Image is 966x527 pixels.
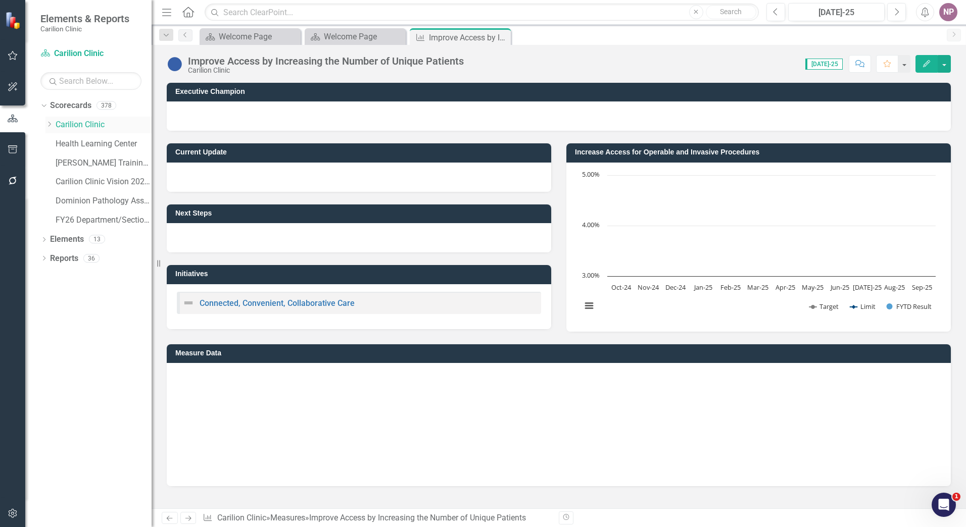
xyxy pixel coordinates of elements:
text: Mar-25 [747,283,768,292]
text: May-25 [802,283,824,292]
text: Aug-25 [884,283,905,292]
input: Search ClearPoint... [205,4,759,21]
text: 4.00% [582,220,600,229]
button: Show Target [809,302,839,311]
a: [PERSON_NAME] Training Scorecard 8/23 [56,157,152,169]
img: No Information [167,56,183,72]
h3: Increase Access for Operable and Invasive Procedures [575,148,946,156]
a: Scorecards [50,100,91,112]
h3: Measure Data [175,349,946,357]
a: Carilion Clinic [56,119,152,131]
span: 1 [952,493,960,501]
a: Carilion Clinic Vision 2025 (Full Version) [56,176,152,188]
button: Show FYTD Result [887,302,932,311]
a: Connected, Convenient, Collaborative Care [200,298,355,308]
text: Jan-25 [693,283,712,292]
div: 36 [83,254,100,262]
div: » » [203,512,551,524]
span: Search [720,8,742,16]
a: Carilion Clinic [40,48,141,60]
a: Welcome Page [202,30,298,43]
text: Feb-25 [720,283,741,292]
text: [DATE]-25 [853,283,882,292]
text: Jun-25 [830,283,849,292]
button: Search [706,5,756,19]
img: Not Defined [182,297,195,309]
div: 378 [96,101,116,110]
a: FY26 Department/Section Example Scorecard [56,215,152,226]
text: Oct-24 [611,283,632,292]
text: Nov-24 [638,283,659,292]
div: Improve Access by Increasing the Number of Unique Patients [429,31,508,44]
h3: Next Steps [175,209,546,217]
a: Measures [270,513,305,522]
text: Sep-25 [912,283,932,292]
a: Reports [50,253,78,265]
h3: Current Update [175,148,546,156]
a: Carilion Clinic [217,513,266,522]
a: Welcome Page [307,30,403,43]
img: ClearPoint Strategy [5,11,23,29]
button: Show Limit [850,302,876,311]
text: Dec-24 [665,283,686,292]
text: Apr-25 [776,283,795,292]
div: Welcome Page [324,30,403,43]
svg: Interactive chart [576,170,941,322]
a: Dominion Pathology Associates [56,195,152,207]
input: Search Below... [40,72,141,90]
span: Elements & Reports [40,13,129,25]
button: View chart menu, Chart [582,299,596,313]
text: 3.00% [582,271,600,280]
div: [DATE]-25 [792,7,881,19]
div: Chart. Highcharts interactive chart. [576,170,941,322]
button: NP [939,3,957,21]
div: Welcome Page [219,30,298,43]
div: Improve Access by Increasing the Number of Unique Patients [309,513,526,522]
span: [DATE]-25 [805,59,843,70]
a: Health Learning Center [56,138,152,150]
small: Carilion Clinic [40,25,129,33]
div: 13 [89,235,105,244]
h3: Executive Champion [175,88,946,95]
text: 5.00% [582,170,600,179]
div: Improve Access by Increasing the Number of Unique Patients [188,56,464,67]
a: Elements [50,234,84,245]
button: [DATE]-25 [788,3,885,21]
h3: Initiatives [175,270,546,278]
div: Carilion Clinic [188,67,464,74]
iframe: Intercom live chat [932,493,956,517]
